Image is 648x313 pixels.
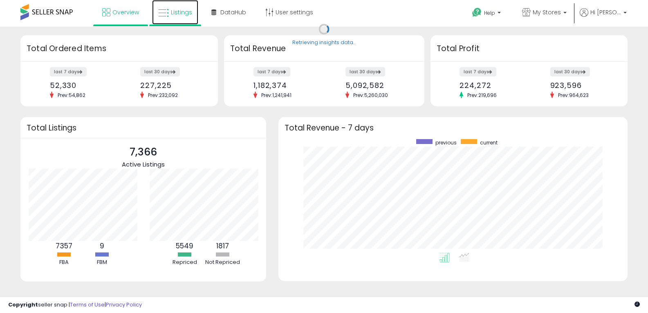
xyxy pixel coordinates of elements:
[176,241,193,251] b: 5549
[437,43,622,54] h3: Total Profit
[122,144,165,160] p: 7,366
[216,241,229,251] b: 1817
[550,67,590,77] label: last 30 days
[45,259,82,266] div: FBA
[257,92,296,99] span: Prev: 1,241,941
[83,259,120,266] div: FBM
[472,7,482,18] i: Get Help
[345,81,410,90] div: 5,092,582
[8,301,38,308] strong: Copyright
[285,125,621,131] h3: Total Revenue - 7 days
[27,125,260,131] h3: Total Listings
[56,241,72,251] b: 7357
[166,259,203,266] div: Repriced
[54,92,90,99] span: Prev: 54,862
[100,241,104,251] b: 9
[106,301,142,308] a: Privacy Policy
[550,81,613,90] div: 923,596
[8,301,142,309] div: seller snap | |
[140,67,180,77] label: last 30 days
[533,8,561,16] span: My Stores
[460,67,496,77] label: last 7 days
[554,92,593,99] span: Prev: 964,623
[590,8,621,16] span: Hi [PERSON_NAME]
[122,160,165,169] span: Active Listings
[140,81,203,90] div: 227,225
[230,43,418,54] h3: Total Revenue
[27,43,212,54] h3: Total Ordered Items
[349,92,392,99] span: Prev: 5,260,030
[50,67,87,77] label: last 7 days
[70,301,105,308] a: Terms of Use
[253,67,290,77] label: last 7 days
[480,139,498,146] span: current
[580,8,627,27] a: Hi [PERSON_NAME]
[292,39,356,47] div: Retrieving insights data..
[345,67,385,77] label: last 30 days
[112,8,139,16] span: Overview
[484,9,495,16] span: Help
[144,92,182,99] span: Prev: 232,092
[50,81,113,90] div: 52,330
[463,92,501,99] span: Prev: 219,696
[435,139,457,146] span: previous
[253,81,318,90] div: 1,182,374
[460,81,522,90] div: 224,272
[204,259,241,266] div: Not Repriced
[466,1,509,27] a: Help
[171,8,192,16] span: Listings
[220,8,246,16] span: DataHub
